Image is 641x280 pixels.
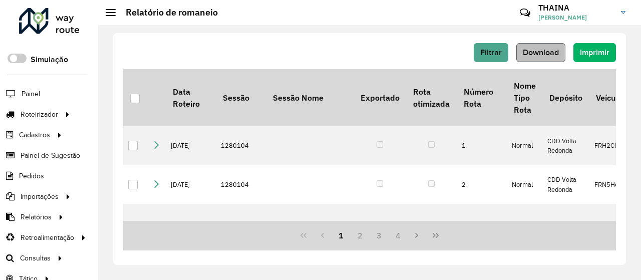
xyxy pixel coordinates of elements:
[166,204,216,252] td: [DATE]
[166,165,216,204] td: [DATE]
[166,69,216,126] th: Data Roteiro
[457,126,507,165] td: 1
[538,13,613,22] span: [PERSON_NAME]
[21,232,74,243] span: Retroalimentação
[20,253,51,263] span: Consultas
[19,130,50,140] span: Cadastros
[426,226,445,245] button: Last Page
[507,69,542,126] th: Nome Tipo Rota
[31,54,68,66] label: Simulação
[216,204,266,252] td: 1280104
[166,126,216,165] td: [DATE]
[514,2,536,24] a: Contato Rápido
[406,69,456,126] th: Rota otimizada
[507,126,542,165] td: Normal
[589,204,629,252] td: FRS8C10
[580,48,609,57] span: Imprimir
[516,43,565,62] button: Download
[116,7,218,18] h2: Relatório de romaneio
[507,165,542,204] td: Normal
[507,204,542,252] td: Normal
[589,69,629,126] th: Veículo
[542,165,589,204] td: CDD Volta Redonda
[542,126,589,165] td: CDD Volta Redonda
[457,69,507,126] th: Número Rota
[589,126,629,165] td: FRH2C04
[332,226,351,245] button: 1
[538,3,613,13] h3: THAINA
[407,226,426,245] button: Next Page
[389,226,408,245] button: 4
[573,43,616,62] button: Imprimir
[21,109,58,120] span: Roteirizador
[542,204,589,252] td: CDD Volta Redonda
[351,226,370,245] button: 2
[21,191,59,202] span: Importações
[457,204,507,252] td: 3
[216,126,266,165] td: 1280104
[22,89,40,99] span: Painel
[216,165,266,204] td: 1280104
[19,171,44,181] span: Pedidos
[523,48,559,57] span: Download
[542,69,589,126] th: Depósito
[21,150,80,161] span: Painel de Sugestão
[480,48,502,57] span: Filtrar
[354,69,406,126] th: Exportado
[266,69,354,126] th: Sessão Nome
[474,43,508,62] button: Filtrar
[21,212,52,222] span: Relatórios
[216,69,266,126] th: Sessão
[589,165,629,204] td: FRN5H61
[370,226,389,245] button: 3
[457,165,507,204] td: 2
